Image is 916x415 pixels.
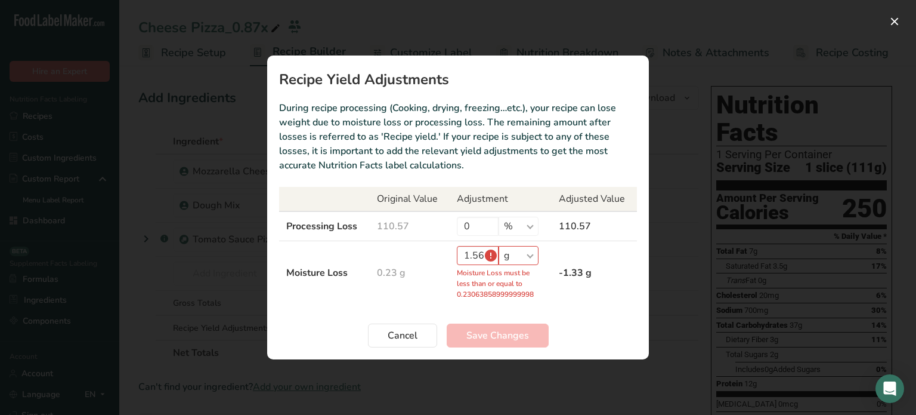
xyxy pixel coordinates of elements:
[370,241,450,305] td: 0.23 g
[466,328,529,343] span: Save Changes
[552,211,637,241] td: 110.57
[457,268,531,300] p: Moisture Loss must be less than or equal to 0.23063858999999998
[279,211,370,241] td: Processing Loss
[388,328,417,343] span: Cancel
[552,241,637,305] td: -1.33 g
[450,187,552,211] th: Adjustment
[279,101,637,173] p: During recipe processing (Cooking, drying, freezing…etc.), your recipe can lose weight due to moi...
[368,324,437,348] button: Cancel
[447,324,549,348] button: Save Changes
[370,187,450,211] th: Original Value
[875,374,904,403] div: Open Intercom Messenger
[279,72,637,87] h1: Recipe Yield Adjustments
[370,211,450,241] td: 110.57
[552,187,637,211] th: Adjusted Value
[279,241,370,305] td: Moisture Loss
